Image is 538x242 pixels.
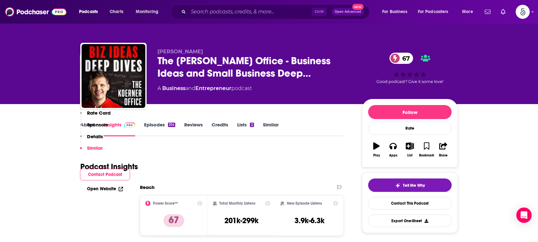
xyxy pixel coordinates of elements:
a: Open Website [87,186,123,192]
span: For Business [382,7,407,16]
img: tell me why sparkle [395,183,400,188]
span: Good podcast? Give it some love! [376,79,443,84]
a: Episodes314 [144,122,175,136]
span: Monitoring [136,7,158,16]
span: Ctrl K [312,8,327,16]
div: Play [373,154,380,157]
img: The Koerner Office - Business Ideas and Small Business Deep Dives with Entrepreneurs [82,44,145,108]
div: List [407,154,412,157]
h3: 3.9k-6.3k [294,216,324,225]
button: Open AdvancedNew [332,8,364,16]
button: open menu [378,7,415,17]
button: tell me why sparkleTell Me Why [368,178,452,192]
div: Share [439,154,447,157]
button: open menu [458,7,481,17]
span: Open Advanced [335,10,361,13]
input: Search podcasts, credits, & more... [188,7,312,17]
div: Bookmark [419,154,434,157]
div: Search podcasts, credits, & more... [177,4,375,19]
p: 67 [164,214,184,227]
span: Podcasts [79,7,98,16]
span: [PERSON_NAME] [157,49,203,55]
button: open menu [131,7,167,17]
span: New [352,4,364,10]
a: Lists2 [237,122,254,136]
button: Share [435,138,452,161]
p: Details [87,133,103,140]
button: Export One-Sheet [368,215,452,227]
a: Credits [212,122,228,136]
span: 67 [396,53,413,64]
p: Similar [87,145,103,151]
a: Charts [105,7,127,17]
button: Details [80,133,103,145]
button: List [402,138,418,161]
div: Apps [389,154,397,157]
h3: 201k-299k [224,216,258,225]
img: User Profile [516,5,530,19]
h2: Reach [140,184,155,190]
div: Rate [368,122,452,135]
div: 67Good podcast? Give it some love! [362,49,458,88]
a: Contact This Podcast [368,197,452,209]
img: Podchaser - Follow, Share and Rate Podcasts [5,6,66,18]
a: Reviews [184,122,203,136]
button: Show profile menu [516,5,530,19]
h2: Power Score™ [153,201,178,206]
span: Charts [110,7,123,16]
button: Contact Podcast [80,169,130,180]
p: Sponsors [87,122,108,128]
div: 2 [250,123,254,127]
span: For Podcasters [418,7,448,16]
a: Business [162,85,185,91]
button: open menu [75,7,106,17]
a: 67 [389,53,413,64]
div: Open Intercom Messenger [516,208,532,223]
a: Entrepreneur [195,85,231,91]
div: A podcast [157,85,252,92]
button: Play [368,138,385,161]
h2: New Episode Listens [287,201,322,206]
h2: Total Monthly Listens [219,201,255,206]
span: and [185,85,195,91]
button: Apps [385,138,401,161]
button: Bookmark [418,138,435,161]
span: More [462,7,473,16]
button: open menu [414,7,458,17]
button: Similar [80,145,103,157]
button: Sponsors [80,122,108,133]
a: Show notifications dropdown [482,6,493,17]
span: Tell Me Why [403,183,425,188]
button: Follow [368,105,452,119]
span: Logged in as Spiral5-G2 [516,5,530,19]
a: Similar [263,122,279,136]
a: Show notifications dropdown [498,6,508,17]
div: 314 [168,123,175,127]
